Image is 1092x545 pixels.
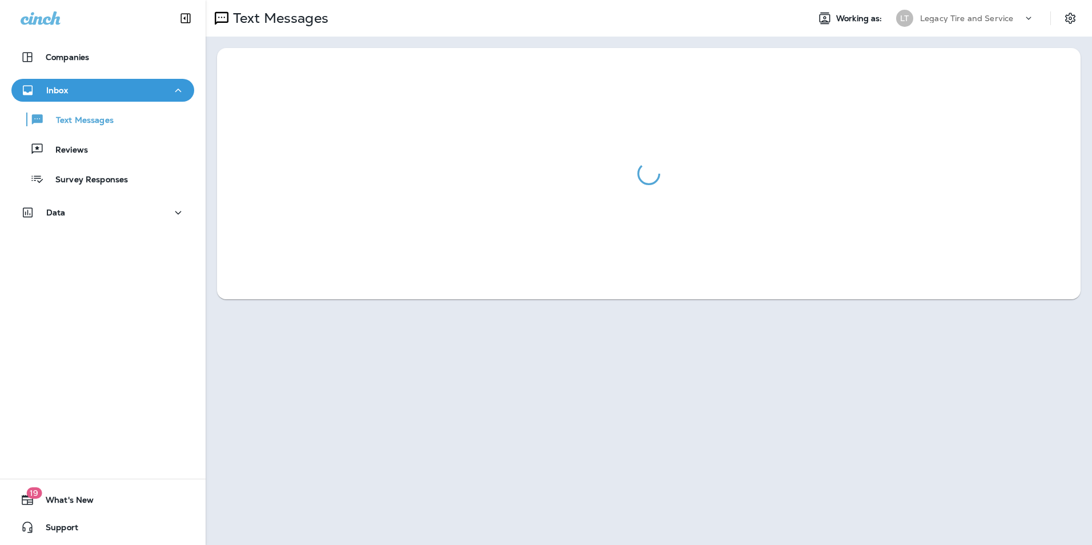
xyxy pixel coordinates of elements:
[11,516,194,539] button: Support
[44,145,88,156] p: Reviews
[46,86,68,95] p: Inbox
[11,137,194,161] button: Reviews
[11,201,194,224] button: Data
[45,115,114,126] p: Text Messages
[11,107,194,131] button: Text Messages
[11,46,194,69] button: Companies
[836,14,885,23] span: Working as:
[11,488,194,511] button: 19What's New
[26,487,42,499] span: 19
[46,208,66,217] p: Data
[44,175,128,186] p: Survey Responses
[34,523,78,536] span: Support
[920,14,1013,23] p: Legacy Tire and Service
[11,79,194,102] button: Inbox
[228,10,328,27] p: Text Messages
[170,7,202,30] button: Collapse Sidebar
[46,53,89,62] p: Companies
[1060,8,1081,29] button: Settings
[34,495,94,509] span: What's New
[896,10,913,27] div: LT
[11,167,194,191] button: Survey Responses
